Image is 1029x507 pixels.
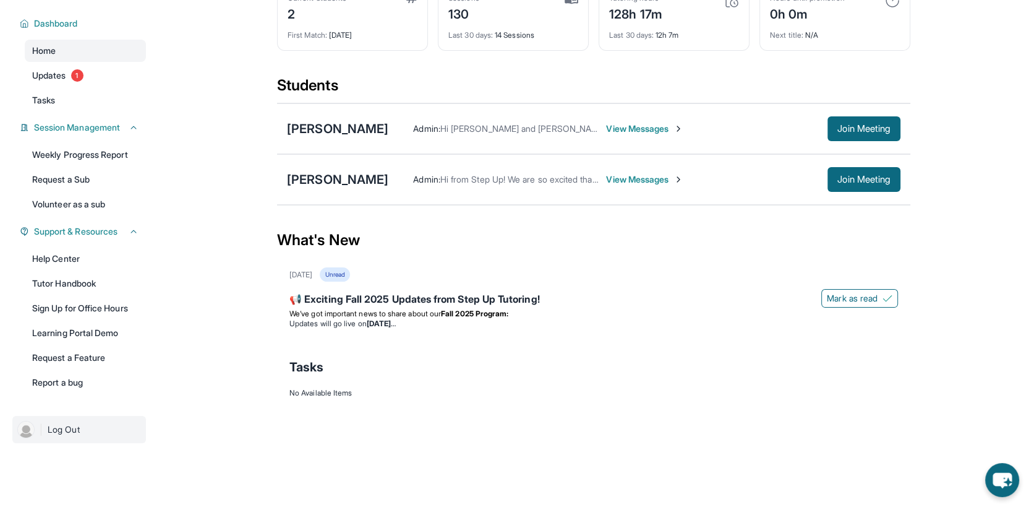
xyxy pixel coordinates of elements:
[29,225,139,238] button: Support & Resources
[770,30,803,40] span: Next title :
[320,267,349,282] div: Unread
[287,120,388,137] div: [PERSON_NAME]
[882,293,892,303] img: Mark as read
[673,175,683,184] img: Chevron-Right
[448,3,479,23] div: 130
[71,69,83,82] span: 1
[25,64,146,87] a: Updates1
[48,423,80,436] span: Log Out
[821,289,898,308] button: Mark as read
[606,123,683,135] span: View Messages
[34,17,78,30] span: Dashboard
[289,270,312,280] div: [DATE]
[32,69,66,82] span: Updates
[673,124,683,134] img: Chevron-Right
[448,30,493,40] span: Last 30 days :
[288,3,346,23] div: 2
[25,297,146,319] a: Sign Up for Office Hours
[837,176,890,183] span: Join Meeting
[17,421,35,438] img: user-img
[277,76,910,103] div: Students
[289,388,898,398] div: No Available Items
[277,213,910,267] div: What's New
[837,125,890,132] span: Join Meeting
[287,171,388,188] div: [PERSON_NAME]
[413,123,440,134] span: Admin :
[441,309,508,318] strong: Fall 2025 Program:
[289,309,441,318] span: We’ve got important news to share about our
[770,3,844,23] div: 0h 0m
[25,168,146,191] a: Request a Sub
[32,45,56,57] span: Home
[29,121,139,134] button: Session Management
[827,116,900,141] button: Join Meeting
[34,121,120,134] span: Session Management
[289,292,898,309] div: 📢 Exciting Fall 2025 Updates from Step Up Tutoring!
[25,272,146,295] a: Tutor Handbook
[25,144,146,166] a: Weekly Progress Report
[288,30,327,40] span: First Match :
[413,174,440,184] span: Admin :
[985,463,1019,497] button: chat-button
[32,94,55,106] span: Tasks
[609,23,739,40] div: 12h 7m
[289,319,898,329] li: Updates will go live on
[29,17,139,30] button: Dashboard
[25,322,146,344] a: Learning Portal Demo
[25,193,146,215] a: Volunteer as a sub
[40,422,43,437] span: |
[609,30,654,40] span: Last 30 days :
[606,173,683,186] span: View Messages
[25,371,146,394] a: Report a bug
[367,319,396,328] strong: [DATE]
[827,292,877,305] span: Mark as read
[25,347,146,369] a: Request a Feature
[827,167,900,192] button: Join Meeting
[289,358,323,376] span: Tasks
[448,23,578,40] div: 14 Sessions
[25,89,146,111] a: Tasks
[288,23,417,40] div: [DATE]
[25,40,146,62] a: Home
[770,23,900,40] div: N/A
[25,248,146,270] a: Help Center
[12,416,146,443] a: |Log Out
[34,225,117,238] span: Support & Resources
[609,3,662,23] div: 128h 17m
